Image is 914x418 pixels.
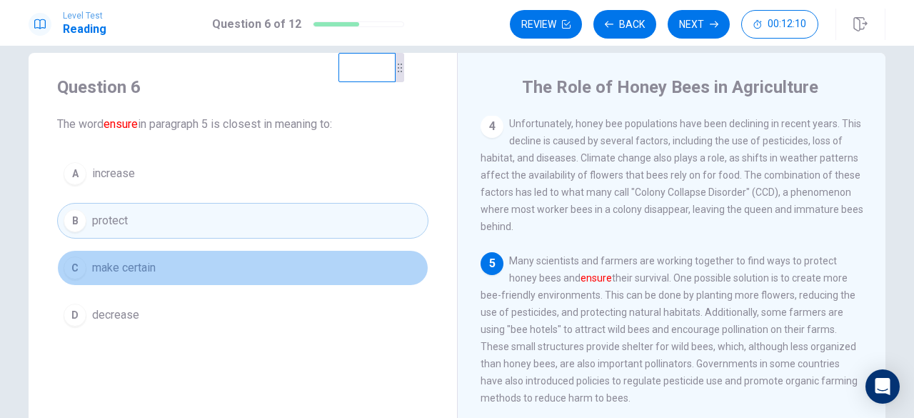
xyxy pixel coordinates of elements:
span: decrease [92,307,139,324]
div: D [64,304,86,327]
span: make certain [92,259,156,277]
span: Many scientists and farmers are working together to find ways to protect honey bees and their sur... [481,255,858,404]
font: ensure [581,272,612,284]
h1: Reading [63,21,106,38]
button: 00:12:10 [741,10,818,39]
div: A [64,162,86,185]
div: 5 [481,252,503,275]
h4: Question 6 [57,76,428,99]
button: Aincrease [57,156,428,191]
div: Open Intercom Messenger [865,369,900,404]
span: increase [92,165,135,182]
font: ensure [104,117,138,131]
button: Cmake certain [57,250,428,286]
button: Next [668,10,730,39]
h1: Question 6 of 12 [212,16,301,33]
span: Unfortunately, honey bee populations have been declining in recent years. This decline is caused ... [481,118,863,232]
div: B [64,209,86,232]
button: Ddecrease [57,297,428,333]
button: Review [510,10,582,39]
span: The word in paragraph 5 is closest in meaning to: [57,116,428,133]
button: Bprotect [57,203,428,239]
span: protect [92,212,128,229]
div: C [64,257,86,279]
span: 00:12:10 [768,19,806,30]
h4: The Role of Honey Bees in Agriculture [522,76,818,99]
button: Back [593,10,656,39]
div: 4 [481,115,503,138]
span: Level Test [63,11,106,21]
